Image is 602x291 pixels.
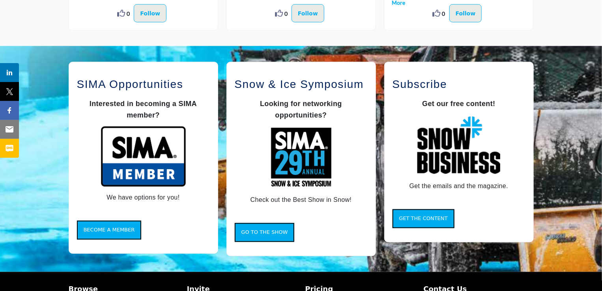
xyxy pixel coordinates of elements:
button: Go to the Show [235,223,295,242]
button: Get the Content [393,209,454,228]
button: Follow [134,4,166,22]
p: Get the emails and the magazine. [393,181,525,192]
span: Go to the Show [241,229,288,235]
p: Follow [298,9,318,18]
h2: Subscribe [393,76,525,93]
span: Get the Content [399,216,448,222]
h2: SIMA Opportunities [77,76,210,93]
button: Follow [292,4,324,22]
p: Check out the Best Show in Snow! [235,195,368,206]
span: 0 [442,9,445,18]
p: Follow [456,9,476,18]
span: 0 [127,9,130,18]
span: 0 [284,9,288,18]
h2: Snow & Ice Symposium [235,76,368,93]
span: Become a Member [84,227,135,233]
strong: Get our free content! [422,100,495,108]
button: Become a Member [77,221,142,240]
span: Interested in becoming a SIMA member? [90,100,197,119]
p: Follow [140,9,160,18]
strong: Looking for networking opportunities? [260,100,342,119]
p: We have options for you! [77,192,210,203]
button: Follow [449,4,482,22]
